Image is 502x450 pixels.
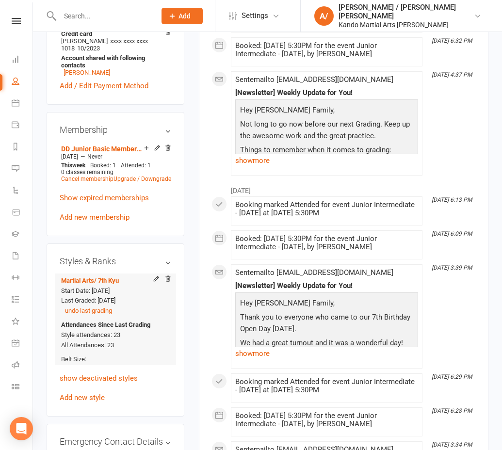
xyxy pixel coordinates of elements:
[61,355,86,363] span: Belt Size:
[12,137,33,159] a: Reports
[432,71,472,78] i: [DATE] 4:37 PM
[432,264,472,271] i: [DATE] 3:39 PM
[60,80,148,92] a: Add / Edit Payment Method
[238,337,416,351] p: We had a great turnout and it was a wonderful day!
[60,29,171,78] li: [PERSON_NAME]
[235,282,418,290] div: [Newsletter] Weekly Update for You!
[432,373,472,380] i: [DATE] 6:29 PM
[60,125,171,135] h3: Membership
[113,176,171,182] a: Upgrade / Downgrade
[12,377,33,399] a: Class kiosk mode
[432,441,472,448] i: [DATE] 3:34 PM
[10,417,33,440] div: Open Intercom Messenger
[235,347,418,360] a: show more
[60,393,105,402] a: Add new style
[235,75,393,84] span: Sent email to [EMAIL_ADDRESS][DOMAIN_NAME]
[12,311,33,333] a: What's New
[238,118,416,144] p: Not long to go now before our next Grading. Keep up the awesome work and the great practice.
[65,306,112,316] button: undo last grading
[60,374,138,383] a: show deactivated styles
[90,162,116,169] span: Booked: 1
[235,412,418,428] div: Booked: [DATE] 5:30PM for the event Junior Intermediate - [DATE], by [PERSON_NAME]
[57,9,149,23] input: Search...
[238,297,416,311] p: Hey [PERSON_NAME] Family,
[314,6,334,26] div: A/
[432,196,472,203] i: [DATE] 6:13 PM
[61,153,78,160] span: [DATE]
[242,5,268,27] span: Settings
[235,268,393,277] span: Sent email to [EMAIL_ADDRESS][DOMAIN_NAME]
[61,169,113,176] span: 0 classes remaining
[60,437,171,447] h3: Emergency Contact Details
[12,93,33,115] a: Calendar
[339,20,474,29] div: Kando Martial Arts [PERSON_NAME]
[238,311,416,337] p: Thank you to everyone who came to our 7th Birthday Open Day [DATE].
[61,320,150,330] strong: Attendances Since Last Grading
[61,297,115,304] span: Last Graded: [DATE]
[121,162,151,169] span: Attended: 1
[235,378,418,394] div: Booking marked Attended for event Junior Intermediate - [DATE] at [DATE] 5:30PM
[61,277,119,284] a: Martial Arts
[61,162,72,169] span: This
[162,8,203,24] button: Add
[12,115,33,137] a: Payments
[94,277,119,284] span: / 7th Kyu
[339,3,474,20] div: [PERSON_NAME] / [PERSON_NAME] [PERSON_NAME]
[61,341,114,349] span: All Attendances: 23
[61,331,120,338] span: Style attendances: 23
[238,144,416,158] p: Things to remember when it comes to grading:
[60,213,130,222] a: Add new membership
[61,145,144,153] a: DD Junior Basic Membership - 1 class per week [2]
[211,180,476,196] li: [DATE]
[432,230,472,237] i: [DATE] 6:09 PM
[12,355,33,377] a: Roll call kiosk mode
[77,45,100,52] span: 10/2023
[432,37,472,44] i: [DATE] 6:32 PM
[61,176,113,182] a: Cancel membership
[12,49,33,71] a: Dashboard
[235,235,418,251] div: Booked: [DATE] 5:30PM for the event Junior Intermediate - [DATE], by [PERSON_NAME]
[12,71,33,93] a: People
[61,30,166,37] strong: Credit card
[61,54,166,69] strong: Account shared with following contacts
[235,89,418,97] div: [Newsletter] Weekly Update for You!
[238,104,416,118] p: Hey [PERSON_NAME] Family,
[235,42,418,58] div: Booked: [DATE] 5:30PM for the event Junior Intermediate - [DATE], by [PERSON_NAME]
[87,153,102,160] span: Never
[12,202,33,224] a: Product Sales
[59,162,88,169] div: week
[432,407,472,414] i: [DATE] 6:28 PM
[61,287,110,294] span: Start Date: [DATE]
[60,193,149,202] a: Show expired memberships
[60,257,171,266] h3: Styles & Ranks
[64,69,110,76] a: [PERSON_NAME]
[235,201,418,217] div: Booking marked Attended for event Junior Intermediate - [DATE] at [DATE] 5:30PM
[59,153,171,161] div: —
[61,37,148,52] span: xxxx xxxx xxxx 1018
[178,12,191,20] span: Add
[12,333,33,355] a: General attendance kiosk mode
[235,154,418,167] a: show more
